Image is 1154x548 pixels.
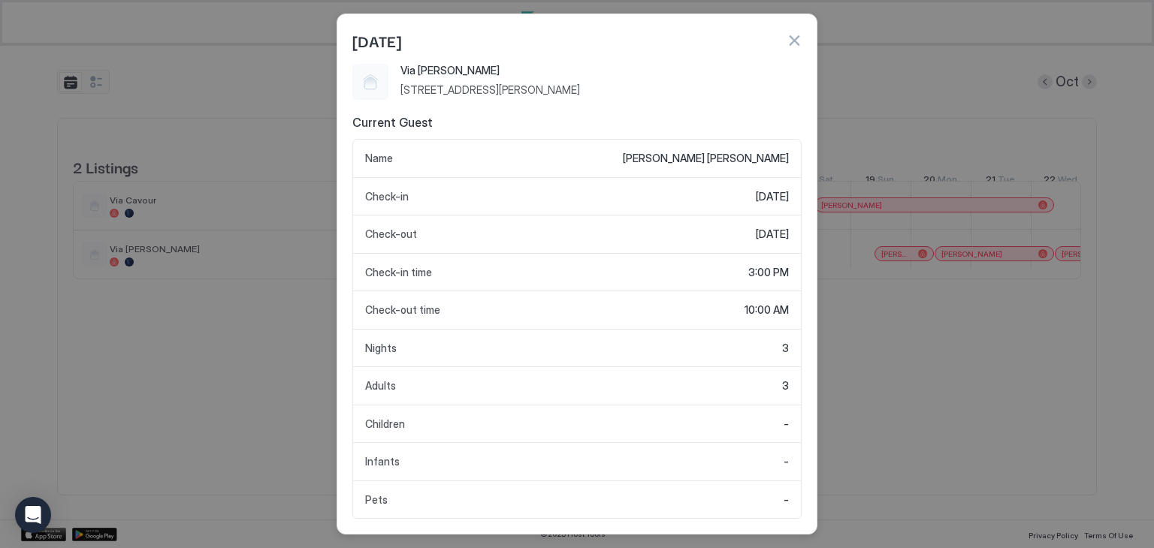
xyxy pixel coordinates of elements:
span: Check-out [365,227,417,241]
span: [DATE] [756,190,789,203]
span: 3 [782,342,789,355]
span: [DATE] [756,227,789,241]
span: Name [365,152,393,165]
span: Current Guest [352,115,802,130]
span: Infants [365,455,400,468]
span: Check-in time [365,266,432,279]
div: Open Intercom Messenger [15,497,51,533]
span: Children [365,417,405,431]
span: [PERSON_NAME] [PERSON_NAME] [623,152,789,165]
span: - [784,455,789,468]
span: 3:00 PM [748,266,789,279]
span: Pets [365,493,388,507]
span: - [784,493,789,507]
span: 3 [782,379,789,393]
span: [DATE] [352,29,401,52]
span: Check-out time [365,303,440,317]
span: Via [PERSON_NAME] [400,64,802,77]
span: Nights [365,342,397,355]
span: Check-in [365,190,409,203]
span: - [784,417,789,431]
span: Adults [365,379,396,393]
span: 10:00 AM [745,303,789,317]
span: [STREET_ADDRESS][PERSON_NAME] [400,83,802,97]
